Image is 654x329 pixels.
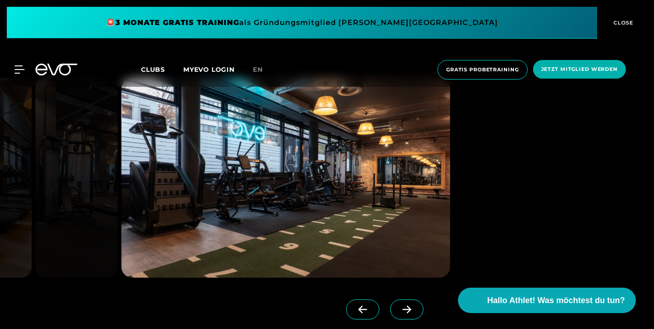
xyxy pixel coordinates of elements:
span: Clubs [141,65,165,74]
img: evofitness [121,78,450,278]
button: CLOSE [597,7,647,39]
span: en [253,65,263,74]
span: Jetzt Mitglied werden [541,65,618,73]
a: MYEVO LOGIN [183,65,235,74]
span: CLOSE [611,19,634,27]
button: Hallo Athlet! Was möchtest du tun? [458,288,636,313]
span: Hallo Athlet! Was möchtest du tun? [487,294,625,307]
a: Clubs [141,65,183,74]
a: en [253,65,274,75]
a: Gratis Probetraining [435,60,530,80]
span: Gratis Probetraining [446,66,519,74]
img: evofitness [35,78,118,278]
a: Jetzt Mitglied werden [530,60,629,80]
